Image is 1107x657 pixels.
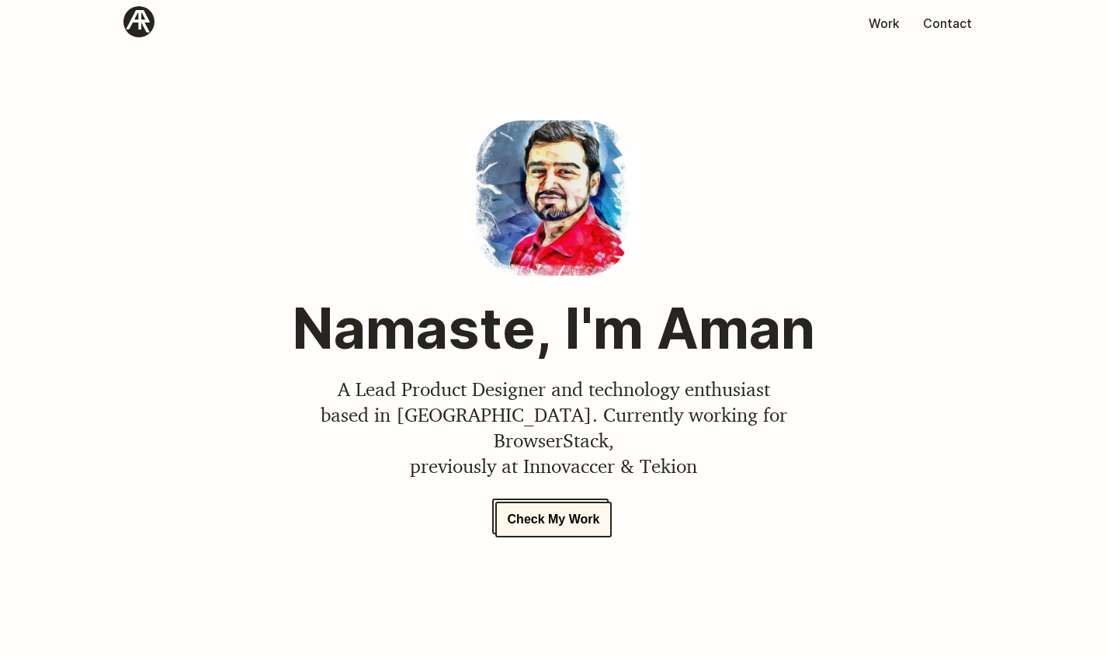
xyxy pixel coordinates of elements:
a: Contact [911,16,984,31]
a: Check My Work [495,511,612,527]
img: aman-pic [476,120,631,276]
h3: A Lead Product Designer and technology enthusiast based in [GEOGRAPHIC_DATA]. Currently working f... [271,376,836,478]
img: logo [123,6,154,37]
button: Check My Work [495,502,612,537]
h1: Namaste, I'm Aman [271,294,836,362]
a: Work [857,16,911,31]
